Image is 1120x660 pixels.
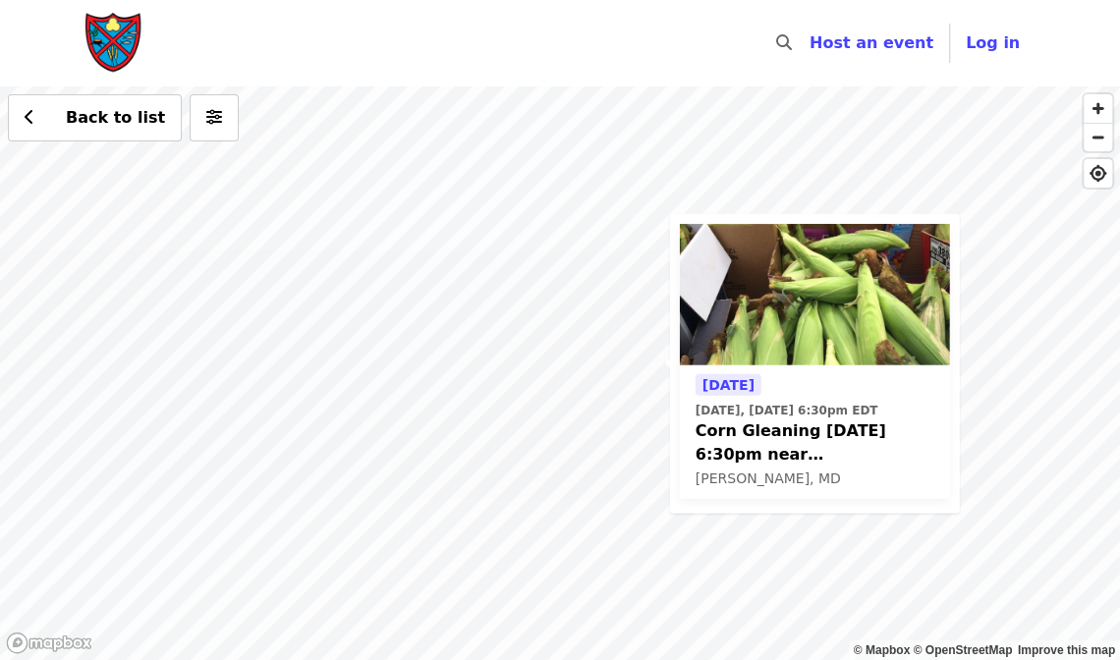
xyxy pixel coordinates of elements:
[1084,159,1112,188] button: Find My Location
[1018,643,1115,657] a: Map feedback
[950,24,1036,63] button: Log in
[66,108,165,127] span: Back to list
[680,224,950,499] a: See details for "Corn Gleaning Thursday, 8/28 at 6:30pm near Centreville."
[206,108,222,127] i: sliders-h icon
[8,94,182,141] button: Back to list
[1084,123,1112,151] button: Zoom Out
[6,632,92,654] a: Mapbox logo
[696,402,878,419] time: [DATE], [DATE] 6:30pm EDT
[25,108,34,127] i: chevron-left icon
[854,643,911,657] a: Mapbox
[810,33,933,52] a: Host an event
[84,12,143,75] img: Society of St. Andrew - Home
[190,94,239,141] button: More filters (0 selected)
[804,20,819,67] input: Search
[913,643,1012,657] a: OpenStreetMap
[696,419,934,467] span: Corn Gleaning [DATE] 6:30pm near [GEOGRAPHIC_DATA].
[702,377,755,393] span: [DATE]
[1084,94,1112,123] button: Zoom In
[776,33,792,52] i: search icon
[696,470,934,487] div: [PERSON_NAME], MD
[680,224,950,365] img: Corn Gleaning Thursday, 8/28 at 6:30pm near Centreville. organized by Society of St. Andrew
[966,33,1020,52] span: Log in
